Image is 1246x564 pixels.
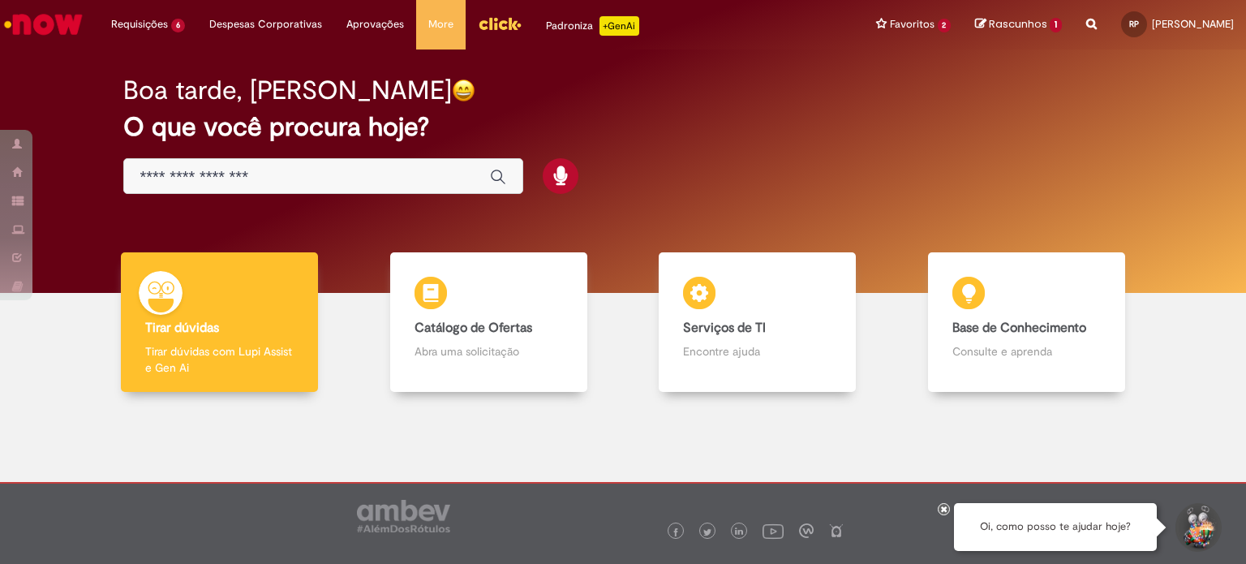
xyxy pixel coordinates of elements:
[672,528,680,536] img: logo_footer_facebook.png
[829,523,844,538] img: logo_footer_naosei.png
[546,16,639,36] div: Padroniza
[428,16,453,32] span: More
[478,11,522,36] img: click_logo_yellow_360x200.png
[145,320,219,336] b: Tirar dúvidas
[171,19,185,32] span: 6
[111,16,168,32] span: Requisições
[415,343,563,359] p: Abra uma solicitação
[683,320,766,336] b: Serviços de TI
[954,503,1157,551] div: Oi, como posso te ajudar hoje?
[735,527,743,537] img: logo_footer_linkedin.png
[599,16,639,36] p: +GenAi
[892,252,1162,393] a: Base de Conhecimento Consulte e aprenda
[123,113,1124,141] h2: O que você procura hoje?
[354,252,624,393] a: Catálogo de Ofertas Abra uma solicitação
[975,17,1062,32] a: Rascunhos
[209,16,322,32] span: Despesas Corporativas
[623,252,892,393] a: Serviços de TI Encontre ajuda
[415,320,532,336] b: Catálogo de Ofertas
[683,343,831,359] p: Encontre ajuda
[1129,19,1139,29] span: RP
[1173,503,1222,552] button: Iniciar Conversa de Suporte
[1152,17,1234,31] span: [PERSON_NAME]
[989,16,1047,32] span: Rascunhos
[703,528,711,536] img: logo_footer_twitter.png
[952,343,1101,359] p: Consulte e aprenda
[763,520,784,541] img: logo_footer_youtube.png
[938,19,952,32] span: 2
[123,76,452,105] h2: Boa tarde, [PERSON_NAME]
[1050,18,1062,32] span: 1
[2,8,85,41] img: ServiceNow
[890,16,934,32] span: Favoritos
[85,252,354,393] a: Tirar dúvidas Tirar dúvidas com Lupi Assist e Gen Ai
[346,16,404,32] span: Aprovações
[799,523,814,538] img: logo_footer_workplace.png
[357,500,450,532] img: logo_footer_ambev_rotulo_gray.png
[452,79,475,102] img: happy-face.png
[145,343,294,376] p: Tirar dúvidas com Lupi Assist e Gen Ai
[952,320,1086,336] b: Base de Conhecimento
